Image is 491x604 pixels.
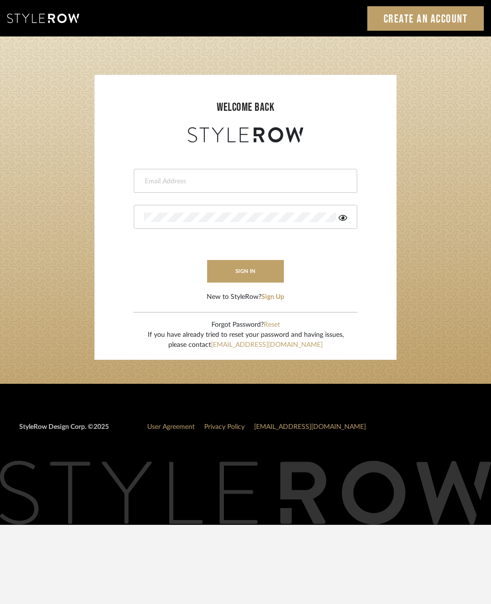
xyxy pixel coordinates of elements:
div: If you have already tried to reset your password and having issues, please contact [148,330,344,350]
button: Reset [264,320,280,330]
div: Forgot Password? [148,320,344,330]
a: Create an Account [367,6,484,31]
a: User Agreement [147,424,195,430]
a: Privacy Policy [204,424,245,430]
div: New to StyleRow? [207,292,284,302]
button: sign in [207,260,284,283]
div: StyleRow Design Corp. ©2025 [19,422,109,440]
div: welcome back [104,99,387,116]
input: Email Address [144,177,345,186]
a: [EMAIL_ADDRESS][DOMAIN_NAME] [211,342,323,348]
button: Sign Up [261,292,284,302]
a: [EMAIL_ADDRESS][DOMAIN_NAME] [254,424,366,430]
